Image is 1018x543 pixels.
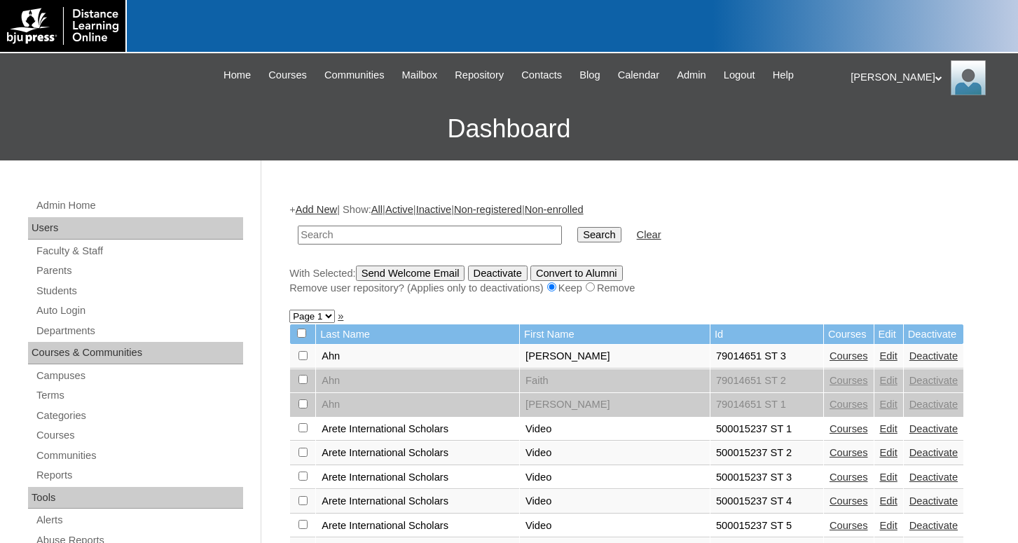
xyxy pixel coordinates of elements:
[316,490,519,514] td: Arete International Scholars
[35,511,243,529] a: Alerts
[530,266,623,281] input: Convert to Alumni
[880,472,897,483] a: Edit
[35,367,243,385] a: Campuses
[710,490,823,514] td: 500015237 ST 4
[710,324,823,345] td: Id
[316,345,519,369] td: Ahn
[316,393,519,417] td: Ahn
[830,399,868,410] a: Courses
[766,67,801,83] a: Help
[468,266,528,281] input: Deactivate
[35,242,243,260] a: Faculty & Staff
[851,60,1004,95] div: [PERSON_NAME]
[520,324,710,345] td: First Name
[710,514,823,538] td: 500015237 ST 5
[880,399,897,410] a: Edit
[35,322,243,340] a: Departments
[520,441,710,465] td: Video
[909,350,958,362] a: Deactivate
[448,67,511,83] a: Repository
[830,472,868,483] a: Courses
[316,514,519,538] td: Arete International Scholars
[520,490,710,514] td: Video
[710,441,823,465] td: 500015237 ST 2
[637,229,661,240] a: Clear
[909,520,958,531] a: Deactivate
[909,472,958,483] a: Deactivate
[874,324,903,345] td: Edit
[830,350,868,362] a: Courses
[880,375,897,386] a: Edit
[289,202,983,295] div: + | Show: | | | |
[385,204,413,215] a: Active
[710,369,823,393] td: 79014651 ST 2
[710,393,823,417] td: 79014651 ST 1
[904,324,963,345] td: Deactivate
[909,495,958,507] a: Deactivate
[371,204,383,215] a: All
[296,204,337,215] a: Add New
[577,227,621,242] input: Search
[289,281,983,296] div: Remove user repository? (Applies only to deactivations) Keep Remove
[724,67,755,83] span: Logout
[316,369,519,393] td: Ahn
[520,345,710,369] td: [PERSON_NAME]
[316,324,519,345] td: Last Name
[35,467,243,484] a: Reports
[35,282,243,300] a: Students
[316,466,519,490] td: Arete International Scholars
[830,423,868,434] a: Courses
[880,447,897,458] a: Edit
[7,97,1011,160] h3: Dashboard
[35,302,243,319] a: Auto Login
[572,67,607,83] a: Blog
[670,67,713,83] a: Admin
[454,204,522,215] a: Non-registered
[416,204,452,215] a: Inactive
[28,217,243,240] div: Users
[830,447,868,458] a: Courses
[773,67,794,83] span: Help
[830,495,868,507] a: Courses
[316,441,519,465] td: Arete International Scholars
[28,487,243,509] div: Tools
[317,67,392,83] a: Communities
[261,67,314,83] a: Courses
[909,399,958,410] a: Deactivate
[520,418,710,441] td: Video
[830,375,868,386] a: Courses
[909,447,958,458] a: Deactivate
[824,324,874,345] td: Courses
[710,418,823,441] td: 500015237 ST 1
[514,67,569,83] a: Contacts
[880,520,897,531] a: Edit
[216,67,258,83] a: Home
[35,427,243,444] a: Courses
[268,67,307,83] span: Courses
[880,495,897,507] a: Edit
[338,310,343,322] a: »
[579,67,600,83] span: Blog
[298,226,562,245] input: Search
[455,67,504,83] span: Repository
[520,369,710,393] td: Faith
[395,67,445,83] a: Mailbox
[520,514,710,538] td: Video
[402,67,438,83] span: Mailbox
[289,266,983,296] div: With Selected:
[35,197,243,214] a: Admin Home
[35,407,243,425] a: Categories
[880,350,897,362] a: Edit
[324,67,385,83] span: Communities
[35,387,243,404] a: Terms
[223,67,251,83] span: Home
[710,466,823,490] td: 500015237 ST 3
[521,67,562,83] span: Contacts
[677,67,706,83] span: Admin
[520,393,710,417] td: [PERSON_NAME]
[880,423,897,434] a: Edit
[520,466,710,490] td: Video
[28,342,243,364] div: Courses & Communities
[7,7,118,45] img: logo-white.png
[717,67,762,83] a: Logout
